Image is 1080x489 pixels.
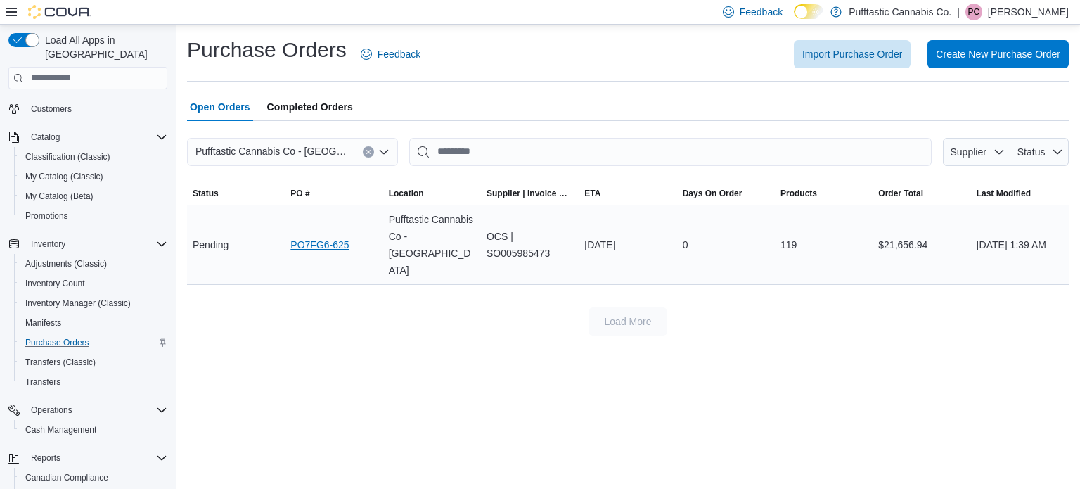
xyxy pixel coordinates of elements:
[20,255,112,272] a: Adjustments (Classic)
[25,402,167,419] span: Operations
[740,5,783,19] span: Feedback
[355,40,426,68] a: Feedback
[14,186,173,206] button: My Catalog (Beta)
[977,188,1031,199] span: Last Modified
[14,254,173,274] button: Adjustments (Classic)
[927,40,1069,68] button: Create New Purchase Order
[290,188,309,199] span: PO #
[968,4,980,20] span: PC
[775,182,873,205] button: Products
[20,334,95,351] a: Purchase Orders
[187,36,347,64] h1: Purchase Orders
[20,275,91,292] a: Inventory Count
[25,236,71,253] button: Inventory
[25,450,167,466] span: Reports
[14,147,173,167] button: Classification (Classic)
[31,405,72,416] span: Operations
[20,421,167,438] span: Cash Management
[589,307,667,336] button: Load More
[25,450,66,466] button: Reports
[936,47,1060,61] span: Create New Purchase Order
[3,400,173,420] button: Operations
[31,239,65,250] span: Inventory
[794,19,795,20] span: Dark Mode
[20,469,167,486] span: Canadian Compliance
[378,47,420,61] span: Feedback
[25,298,131,309] span: Inventory Manager (Classic)
[14,167,173,186] button: My Catalog (Classic)
[14,293,173,313] button: Inventory Manager (Classic)
[677,182,775,205] button: Days On Order
[25,191,94,202] span: My Catalog (Beta)
[25,129,167,146] span: Catalog
[780,188,817,199] span: Products
[389,188,424,199] div: Location
[20,295,136,312] a: Inventory Manager (Classic)
[3,127,173,147] button: Catalog
[25,278,85,289] span: Inventory Count
[409,138,932,166] input: This is a search bar. After typing your query, hit enter to filter the results lower in the page.
[1010,138,1069,166] button: Status
[20,188,99,205] a: My Catalog (Beta)
[378,146,390,158] button: Open list of options
[31,452,60,464] span: Reports
[25,258,107,269] span: Adjustments (Classic)
[20,208,74,224] a: Promotions
[481,222,579,267] div: OCS | SO005985473
[3,234,173,254] button: Inventory
[25,357,96,368] span: Transfers (Classic)
[28,5,91,19] img: Cova
[481,182,579,205] button: Supplier | Invoice Number
[20,188,167,205] span: My Catalog (Beta)
[285,182,382,205] button: PO #
[31,132,60,143] span: Catalog
[193,236,229,253] span: Pending
[20,168,109,185] a: My Catalog (Classic)
[683,188,742,199] span: Days On Order
[579,231,676,259] div: [DATE]
[14,353,173,372] button: Transfers (Classic)
[20,275,167,292] span: Inventory Count
[14,420,173,440] button: Cash Management
[20,469,114,486] a: Canadian Compliance
[187,182,285,205] button: Status
[20,354,167,371] span: Transfers (Classic)
[39,33,167,61] span: Load All Apps in [GEOGRAPHIC_DATA]
[20,374,167,390] span: Transfers
[14,206,173,226] button: Promotions
[3,99,173,119] button: Customers
[20,374,66,390] a: Transfers
[267,93,353,121] span: Completed Orders
[25,171,103,182] span: My Catalog (Classic)
[14,468,173,488] button: Canadian Compliance
[951,146,986,158] span: Supplier
[1017,146,1046,158] span: Status
[965,4,982,20] div: Preeya Chauhan
[389,211,475,279] span: Pufftastic Cannabis Co - [GEOGRAPHIC_DATA]
[878,188,923,199] span: Order Total
[14,333,173,353] button: Purchase Orders
[794,4,823,19] input: Dark Mode
[14,372,173,392] button: Transfers
[25,210,68,222] span: Promotions
[25,337,89,348] span: Purchase Orders
[25,100,167,118] span: Customers
[25,129,65,146] button: Catalog
[190,93,250,121] span: Open Orders
[943,138,1010,166] button: Supplier
[14,274,173,293] button: Inventory Count
[988,4,1069,20] p: [PERSON_NAME]
[193,188,219,199] span: Status
[849,4,951,20] p: Pufftastic Cannabis Co.
[487,188,573,199] span: Supplier | Invoice Number
[25,317,61,329] span: Manifests
[20,148,167,165] span: Classification (Classic)
[683,236,688,253] span: 0
[25,402,78,419] button: Operations
[363,146,374,158] button: Clear input
[579,182,676,205] button: ETA
[957,4,960,20] p: |
[20,354,101,371] a: Transfers (Classic)
[20,295,167,312] span: Inventory Manager (Classic)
